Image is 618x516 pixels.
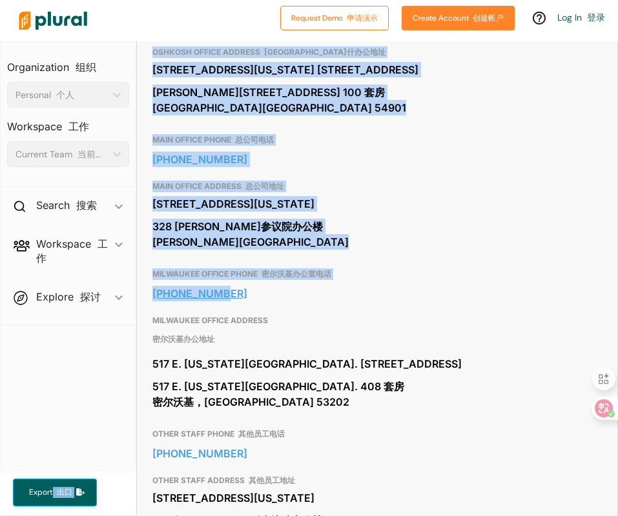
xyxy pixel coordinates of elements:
[152,473,602,488] h3: OTHER STAFF ADDRESS
[152,313,602,354] h3: MILWAUKEE OFFICE ADDRESS
[152,60,602,124] div: [STREET_ADDRESS][US_STATE] [STREET_ADDRESS]
[245,179,284,193] font: 总公司地址
[152,378,404,410] font: 517 E. [US_STATE][GEOGRAPHIC_DATA]. 408 套房 密尔沃基，[GEOGRAPHIC_DATA] 53202
[57,487,72,497] font: 出口
[13,479,97,506] button: Export 出口
[56,89,74,101] font: 个人
[347,13,378,23] font: 申请演示
[76,61,96,74] font: 组织
[152,354,602,419] div: 517 E. [US_STATE][GEOGRAPHIC_DATA]. [STREET_ADDRESS]
[402,10,515,24] a: Create Account 创建帐户
[152,84,406,116] font: [PERSON_NAME][STREET_ADDRESS] 100 套房 [GEOGRAPHIC_DATA][GEOGRAPHIC_DATA] 54901
[557,12,605,23] a: Log In 登录
[152,444,602,463] a: [PHONE_NUMBER]
[152,179,602,194] h3: MAIN OFFICE ADDRESS
[7,108,129,136] h3: Workspace
[15,88,108,102] div: Personal
[36,198,97,212] h2: Search
[68,120,89,133] font: 工作
[7,48,129,77] h3: Organization
[25,487,76,498] span: Export
[280,6,389,30] button: Request Demo 申请演示
[152,332,214,346] font: 密尔沃基办公地址
[264,45,386,59] font: [GEOGRAPHIC_DATA]什办公地址
[249,473,295,487] font: 其他员工地址
[152,426,602,442] h3: OTHER STAFF PHONE
[77,148,114,160] font: 当前团队
[262,267,331,281] font: 密尔沃基办公室电话
[473,13,504,23] font: 创建帐户
[152,45,602,60] h3: OSHKOSH OFFICE ADDRESS
[587,12,605,23] font: 登录
[76,199,97,212] font: 搜索
[152,266,602,282] h3: MILWAUKEE OFFICE PHONE
[238,427,285,441] font: 其他员工电话
[152,150,602,169] a: [PHONE_NUMBER]
[152,284,602,303] a: [PHONE_NUMBER]
[402,6,515,30] button: Create Account 创建帐户
[152,194,602,259] div: [STREET_ADDRESS][US_STATE]
[152,218,349,250] font: 328 [PERSON_NAME]参议院办公楼 [PERSON_NAME][GEOGRAPHIC_DATA]
[152,132,602,148] h3: MAIN OFFICE PHONE
[280,10,389,24] a: Request Demo 申请演示
[235,133,274,146] font: 总公司电话
[15,148,108,161] div: Current Team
